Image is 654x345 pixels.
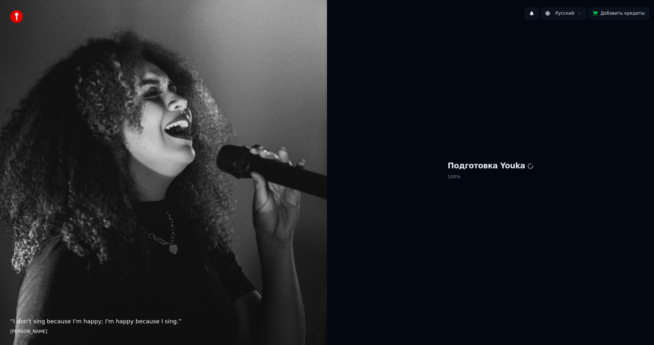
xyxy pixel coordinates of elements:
p: “ I don't sing because I'm happy; I'm happy because I sing. ” [10,317,317,326]
button: Добавить кредиты [589,8,649,19]
h1: Подготовка Youka [448,161,534,171]
p: 100 % [448,171,534,183]
footer: [PERSON_NAME] [10,328,317,335]
img: youka [10,10,23,23]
